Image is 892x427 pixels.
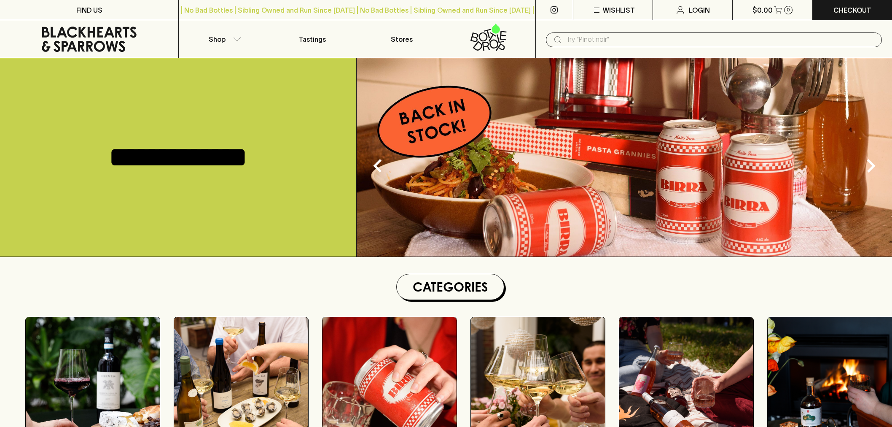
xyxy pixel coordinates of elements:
button: Previous [361,149,395,183]
p: 0 [787,8,790,12]
p: Tastings [299,34,326,44]
p: Wishlist [603,5,635,15]
p: Shop [209,34,226,44]
p: Stores [391,34,413,44]
button: Next [854,149,888,183]
a: Tastings [268,20,357,58]
h1: Categories [400,278,500,296]
p: FIND US [76,5,102,15]
button: Shop [179,20,268,58]
img: optimise [357,58,892,257]
input: Try "Pinot noir" [566,33,875,46]
p: Login [689,5,710,15]
p: Checkout [833,5,871,15]
a: Stores [357,20,446,58]
p: $0.00 [752,5,773,15]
